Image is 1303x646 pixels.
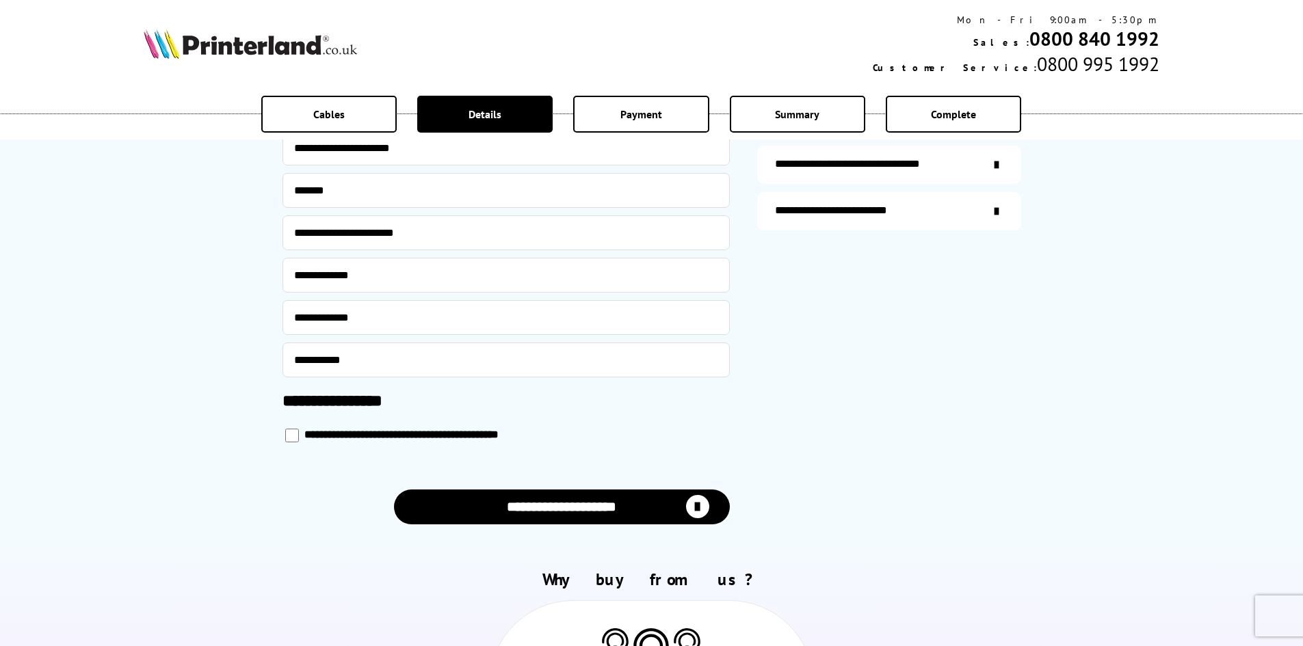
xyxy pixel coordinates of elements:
[313,107,345,121] span: Cables
[1029,26,1159,51] a: 0800 840 1992
[144,29,357,59] img: Printerland Logo
[873,14,1159,26] div: Mon - Fri 9:00am - 5:30pm
[931,107,976,121] span: Complete
[757,146,1021,184] a: additional-cables
[469,107,501,121] span: Details
[757,192,1021,230] a: secure-website
[144,569,1160,590] h2: Why buy from us?
[620,107,662,121] span: Payment
[1037,51,1159,77] span: 0800 995 1992
[873,62,1037,74] span: Customer Service:
[973,36,1029,49] span: Sales:
[775,107,819,121] span: Summary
